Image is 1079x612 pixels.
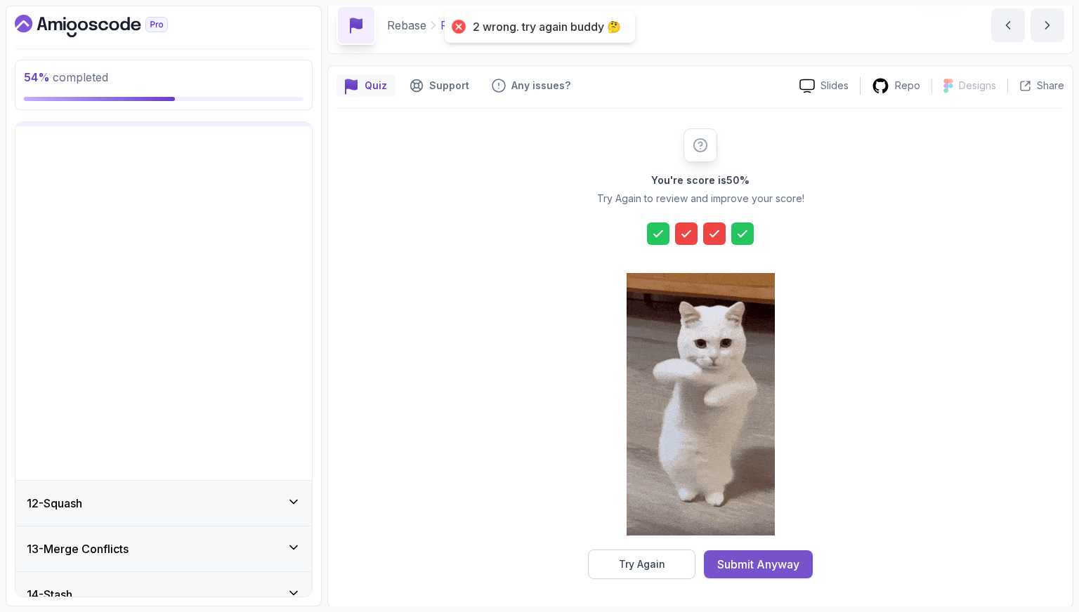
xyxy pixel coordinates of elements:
[336,74,395,97] button: quiz button
[27,540,129,557] h3: 13 - Merge Conflicts
[483,74,579,97] button: Feedback button
[429,79,469,93] p: Support
[619,557,665,571] div: Try Again
[24,70,50,84] span: 54 %
[15,481,312,526] button: 12-Squash
[1031,8,1064,42] button: next content
[627,273,775,535] img: cool-cat
[401,74,478,97] button: Support button
[597,192,804,206] p: Try Again to review and improve your score!
[473,20,621,34] div: 2 wrong. try again buddy 🤔
[27,495,82,512] h3: 12 - Squash
[1037,79,1064,93] p: Share
[440,17,507,34] p: Rebase Quiz
[991,8,1025,42] button: previous content
[959,79,996,93] p: Designs
[651,173,750,187] h2: You're score is 50 %
[387,17,426,34] p: Rebase
[1007,79,1064,93] button: Share
[15,526,312,571] button: 13-Merge Conflicts
[511,79,570,93] p: Any issues?
[820,79,849,93] p: Slides
[788,79,860,93] a: Slides
[588,550,695,579] button: Try Again
[15,15,200,37] a: Dashboard
[24,70,108,84] span: completed
[861,77,931,95] a: Repo
[704,550,813,578] button: Submit Anyway
[27,586,72,603] h3: 14 - Stash
[365,79,387,93] p: Quiz
[895,79,920,93] p: Repo
[717,556,799,573] div: Submit Anyway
